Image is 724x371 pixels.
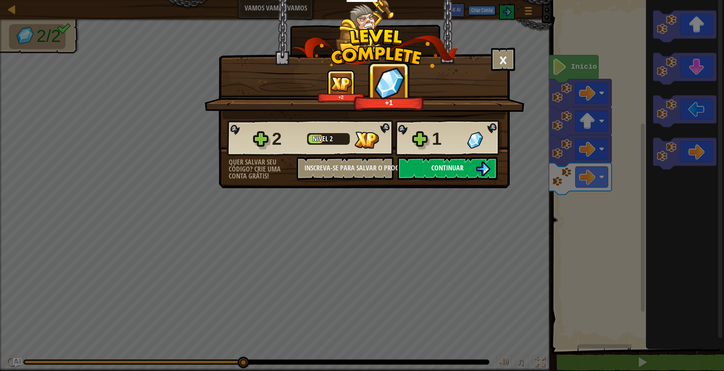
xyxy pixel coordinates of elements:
[476,161,490,176] img: Continuar
[297,157,394,180] button: Inscreva-se para salvar o progresso
[330,134,333,144] span: 2
[467,132,483,149] img: Gemas Ganhas
[313,134,330,144] span: Nível
[491,48,515,71] button: ×
[319,94,363,100] div: +2
[398,157,498,180] button: Continuar
[374,67,404,99] img: Gemas Ganhas
[431,163,464,173] span: Continuar
[229,159,297,180] div: Quer salvar seu código? Crie uma conta grátis!
[432,127,462,151] div: 1
[272,127,302,151] div: 2
[354,132,379,149] img: XP Ganho
[356,98,422,107] div: +1
[330,76,352,92] img: XP Ganho
[292,29,458,68] img: level_complete.png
